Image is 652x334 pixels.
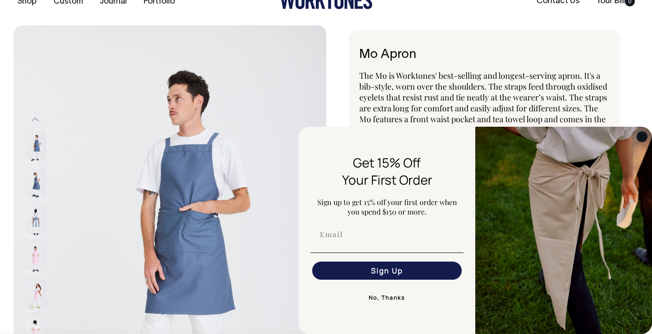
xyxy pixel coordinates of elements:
[317,197,457,216] span: Sign up to get 15% off your first order when you spend $150 or more.
[25,169,46,201] img: blue/grey
[299,127,652,334] div: FLYOUT Form
[475,127,652,334] img: 5e34ad8f-4f05-4173-92a8-ea475ee49ac9.jpeg
[25,243,46,275] img: pink
[637,131,647,142] button: Close dialog
[25,206,46,238] img: blue/grey
[359,48,610,62] h1: Mo Apron
[312,262,462,280] button: Sign Up
[25,281,46,312] img: pink
[353,154,421,171] span: Get 15% Off
[310,289,464,307] button: No, Thanks
[29,109,42,129] button: Previous
[359,70,607,135] span: The Mo is Worktones' best-selling and longest-serving apron. It's a bib-style, worn over the shou...
[25,132,46,164] img: blue/grey
[312,225,462,243] input: Email
[342,171,432,188] span: Your First Order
